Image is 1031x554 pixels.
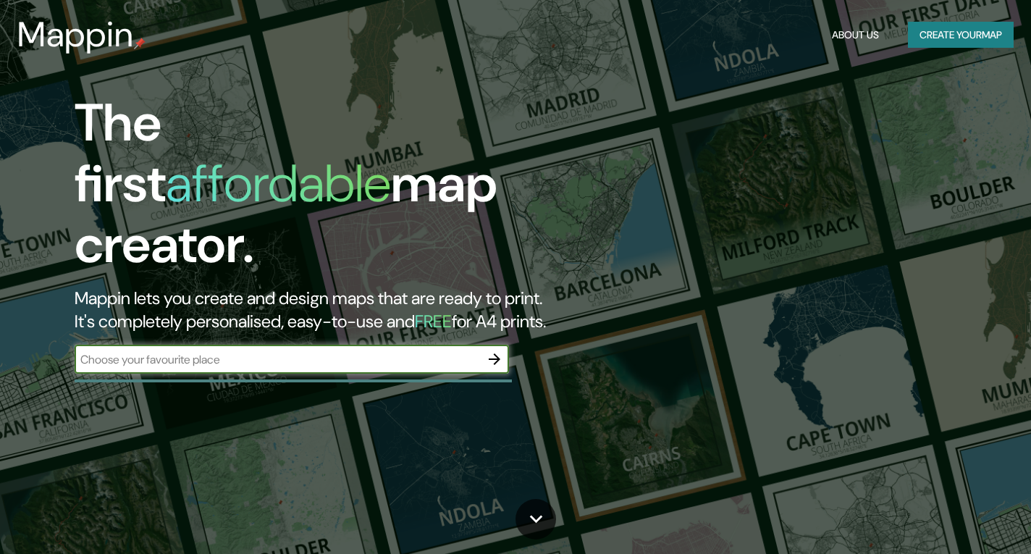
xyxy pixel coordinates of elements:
button: Create yourmap [908,22,1014,49]
h2: Mappin lets you create and design maps that are ready to print. It's completely personalised, eas... [75,287,590,333]
h1: affordable [166,150,391,217]
img: mappin-pin [134,38,146,49]
h1: The first map creator. [75,93,590,287]
h5: FREE [415,310,452,332]
button: About Us [826,22,885,49]
input: Choose your favourite place [75,351,480,368]
h3: Mappin [17,14,134,55]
